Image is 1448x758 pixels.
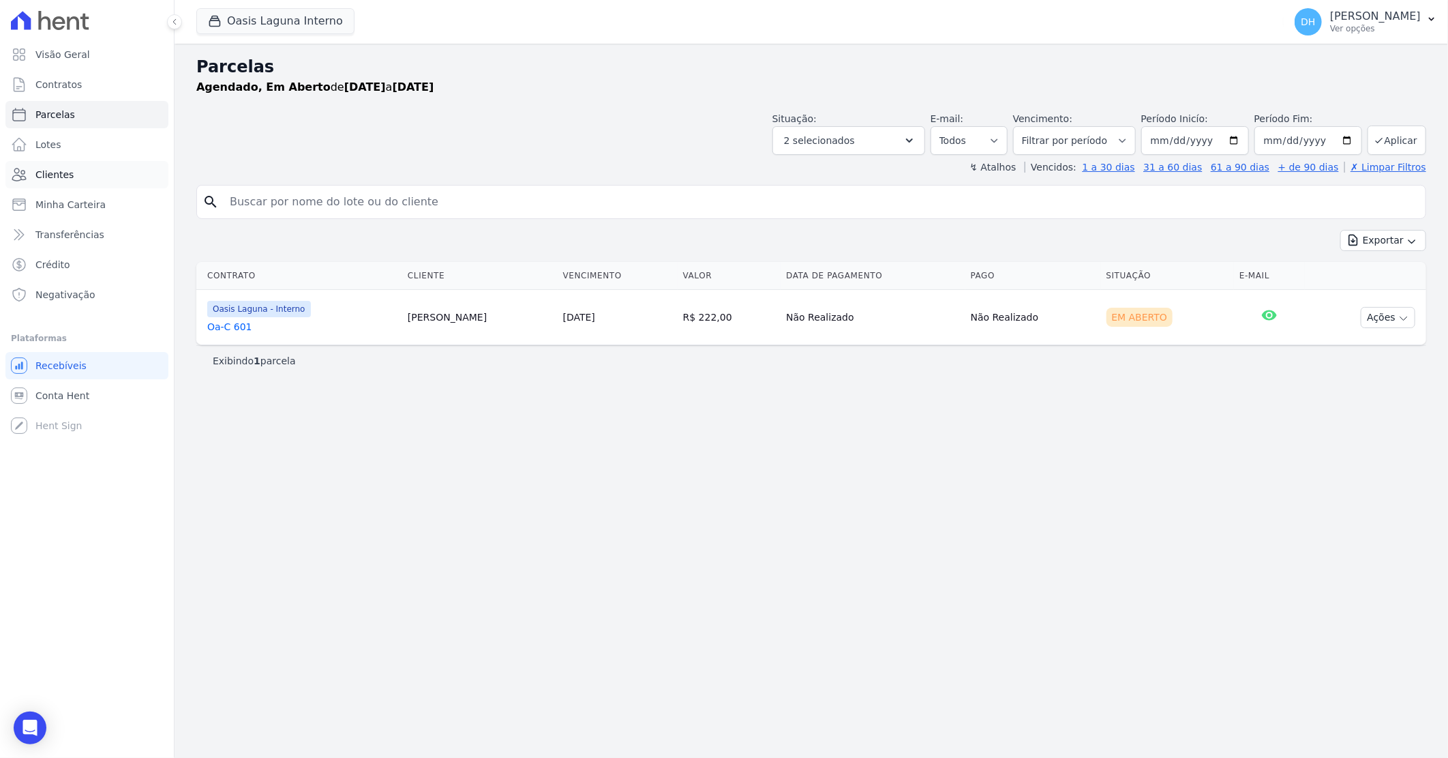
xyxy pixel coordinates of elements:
[678,262,781,290] th: Valor
[196,79,434,96] p: de a
[772,126,925,155] button: 2 selecionados
[35,48,90,61] span: Visão Geral
[213,354,296,368] p: Exibindo parcela
[35,108,75,121] span: Parcelas
[1368,126,1426,155] button: Aplicar
[1284,3,1448,41] button: DH [PERSON_NAME] Ver opções
[5,191,168,218] a: Minha Carteira
[35,359,87,373] span: Recebíveis
[1013,113,1072,124] label: Vencimento:
[35,288,95,302] span: Negativação
[1301,17,1315,27] span: DH
[344,81,386,93] strong: [DATE]
[202,194,219,210] i: search
[965,290,1101,345] td: Não Realizado
[14,712,46,744] div: Open Intercom Messenger
[35,258,70,272] span: Crédito
[1340,230,1426,251] button: Exportar
[5,251,168,278] a: Crédito
[1344,162,1426,173] a: ✗ Limpar Filtros
[1234,262,1305,290] th: E-mail
[931,113,964,124] label: E-mail:
[5,281,168,308] a: Negativação
[11,330,163,347] div: Plataformas
[563,312,595,323] a: [DATE]
[35,389,89,403] span: Conta Hent
[558,262,678,290] th: Vencimento
[1025,162,1076,173] label: Vencidos:
[781,262,965,290] th: Data de Pagamento
[1141,113,1208,124] label: Período Inicío:
[196,81,331,93] strong: Agendado, Em Aberto
[402,290,558,345] td: [PERSON_NAME]
[5,101,168,128] a: Parcelas
[1083,162,1135,173] a: 1 a 30 dias
[781,290,965,345] td: Não Realizado
[35,228,104,242] span: Transferências
[784,132,855,149] span: 2 selecionados
[393,81,434,93] strong: [DATE]
[254,355,260,366] b: 1
[1278,162,1339,173] a: + de 90 dias
[35,138,61,151] span: Lotes
[5,161,168,188] a: Clientes
[5,131,168,158] a: Lotes
[402,262,558,290] th: Cliente
[1101,262,1235,290] th: Situação
[678,290,781,345] td: R$ 222,00
[35,198,106,212] span: Minha Carteira
[1254,112,1362,126] label: Período Fim:
[207,301,311,317] span: Oasis Laguna - Interno
[1211,162,1269,173] a: 61 a 90 dias
[1330,10,1421,23] p: [PERSON_NAME]
[222,188,1420,216] input: Buscar por nome do lote ou do cliente
[969,162,1016,173] label: ↯ Atalhos
[35,78,82,91] span: Contratos
[1143,162,1202,173] a: 31 a 60 dias
[207,320,397,334] a: Oa-C 601
[35,168,74,181] span: Clientes
[5,382,168,409] a: Conta Hent
[196,8,355,34] button: Oasis Laguna Interno
[5,41,168,68] a: Visão Geral
[5,71,168,98] a: Contratos
[5,221,168,248] a: Transferências
[1330,23,1421,34] p: Ver opções
[5,352,168,379] a: Recebíveis
[1361,307,1415,328] button: Ações
[196,55,1426,79] h2: Parcelas
[196,262,402,290] th: Contrato
[772,113,817,124] label: Situação:
[1106,308,1173,327] div: Em Aberto
[965,262,1101,290] th: Pago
